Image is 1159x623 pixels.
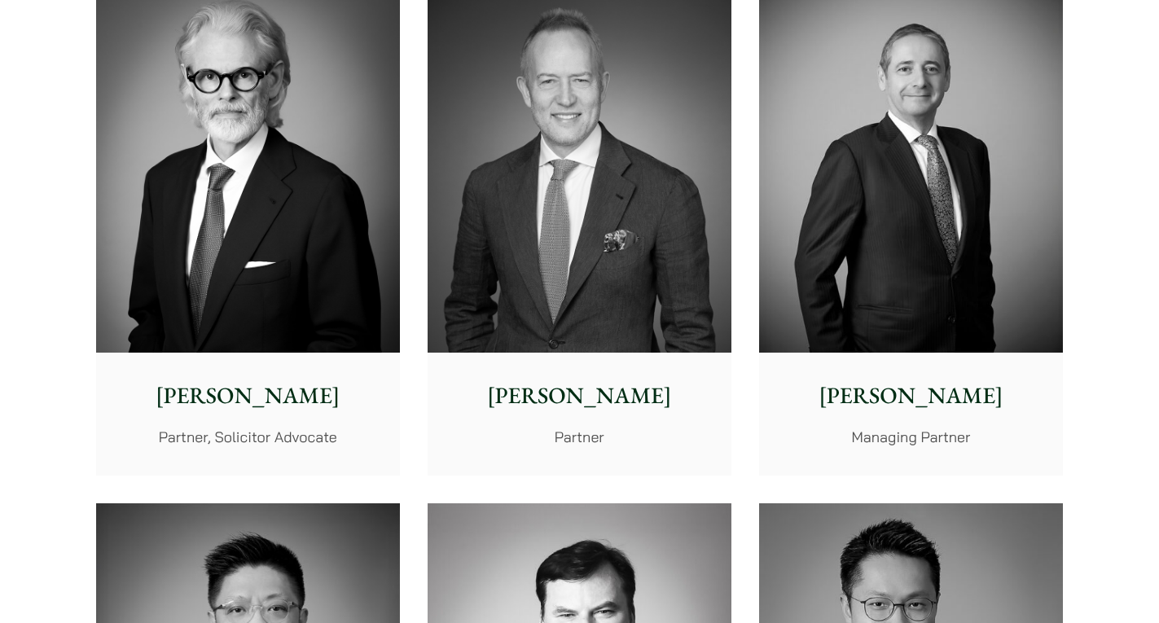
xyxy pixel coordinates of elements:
[109,379,387,413] p: [PERSON_NAME]
[772,379,1050,413] p: [PERSON_NAME]
[441,426,718,448] p: Partner
[109,426,387,448] p: Partner, Solicitor Advocate
[772,426,1050,448] p: Managing Partner
[441,379,718,413] p: [PERSON_NAME]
